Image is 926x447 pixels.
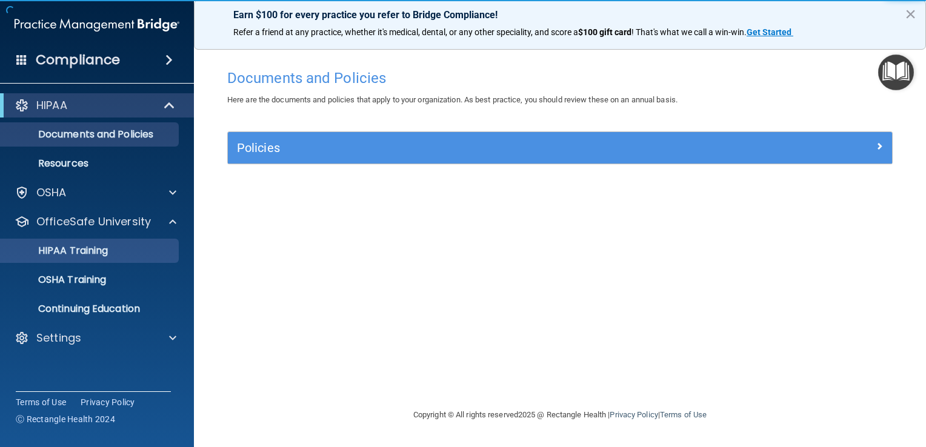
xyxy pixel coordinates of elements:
span: ! That's what we call a win-win. [631,27,747,37]
a: Terms of Use [660,410,707,419]
a: OSHA [15,185,176,200]
a: Privacy Policy [610,410,658,419]
span: Ⓒ Rectangle Health 2024 [16,413,115,425]
a: Get Started [747,27,793,37]
p: Continuing Education [8,303,173,315]
a: Settings [15,331,176,345]
p: Documents and Policies [8,128,173,141]
a: OfficeSafe University [15,214,176,229]
p: HIPAA Training [8,245,108,257]
h5: Policies [237,141,717,154]
p: Settings [36,331,81,345]
a: HIPAA [15,98,176,113]
span: Here are the documents and policies that apply to your organization. As best practice, you should... [227,95,678,104]
div: Copyright © All rights reserved 2025 @ Rectangle Health | | [339,396,781,434]
button: Close [905,4,916,24]
img: PMB logo [15,13,179,37]
a: Privacy Policy [81,396,135,408]
strong: Get Started [747,27,791,37]
h4: Compliance [36,51,120,68]
span: Refer a friend at any practice, whether it's medical, dental, or any other speciality, and score a [233,27,578,37]
h4: Documents and Policies [227,70,893,86]
p: OSHA Training [8,274,106,286]
p: HIPAA [36,98,67,113]
p: OSHA [36,185,67,200]
button: Open Resource Center [878,55,914,90]
a: Terms of Use [16,396,66,408]
strong: $100 gift card [578,27,631,37]
p: Earn $100 for every practice you refer to Bridge Compliance! [233,9,887,21]
a: Policies [237,138,883,157]
p: Resources [8,157,173,170]
p: OfficeSafe University [36,214,151,229]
